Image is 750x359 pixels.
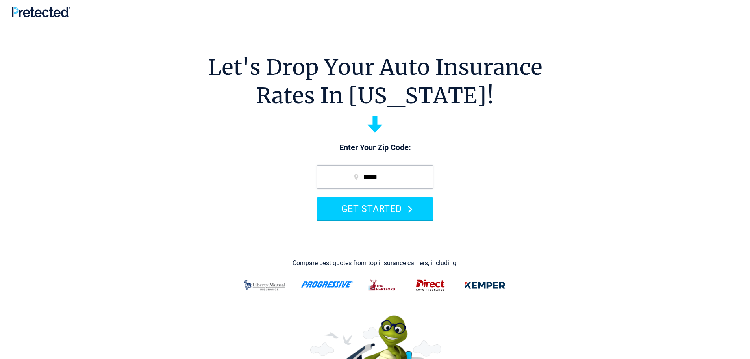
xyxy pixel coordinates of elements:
[12,7,70,17] img: Pretected Logo
[459,275,511,296] img: kemper
[363,275,402,296] img: thehartford
[317,197,433,220] button: GET STARTED
[411,275,450,296] img: direct
[309,142,441,153] p: Enter Your Zip Code:
[301,281,354,288] img: progressive
[293,260,458,267] div: Compare best quotes from top insurance carriers, including:
[239,275,291,296] img: liberty
[208,53,543,110] h1: Let's Drop Your Auto Insurance Rates In [US_STATE]!
[317,165,433,189] input: zip code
